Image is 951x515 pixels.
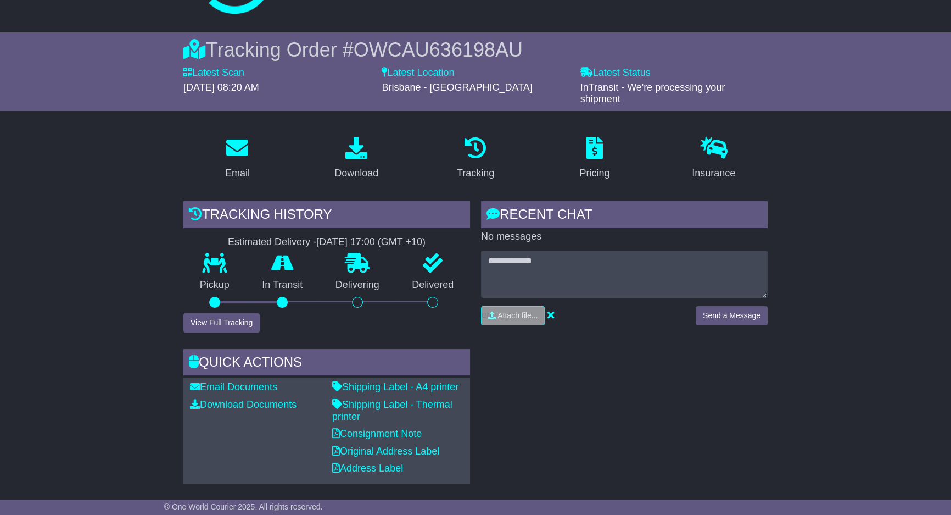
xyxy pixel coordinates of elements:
[481,231,768,243] p: No messages
[579,166,609,181] div: Pricing
[332,399,452,422] a: Shipping Label - Thermal printer
[183,38,768,62] div: Tracking Order #
[190,399,297,410] a: Download Documents
[396,279,471,291] p: Delivered
[332,381,458,392] a: Shipping Label - A4 printer
[316,236,426,248] div: [DATE] 17:00 (GMT +10)
[332,446,439,457] a: Original Address Label
[319,279,396,291] p: Delivering
[572,133,617,185] a: Pricing
[382,67,454,79] label: Latest Location
[692,166,735,181] div: Insurance
[218,133,257,185] a: Email
[580,82,725,105] span: InTransit - We're processing your shipment
[183,279,246,291] p: Pickup
[685,133,742,185] a: Insurance
[450,133,501,185] a: Tracking
[183,313,260,333] button: View Full Tracking
[382,82,532,93] span: Brisbane - [GEOGRAPHIC_DATA]
[481,201,768,231] div: RECENT CHAT
[164,502,323,511] span: © One World Courier 2025. All rights reserved.
[183,82,259,93] span: [DATE] 08:20 AM
[457,166,494,181] div: Tracking
[183,236,470,248] div: Estimated Delivery -
[334,166,378,181] div: Download
[190,381,277,392] a: Email Documents
[696,306,768,325] button: Send a Message
[332,428,422,439] a: Consignment Note
[225,166,250,181] div: Email
[354,38,523,61] span: OWCAU636198AU
[580,67,651,79] label: Latest Status
[327,133,385,185] a: Download
[183,349,470,379] div: Quick Actions
[246,279,320,291] p: In Transit
[332,463,403,474] a: Address Label
[183,201,470,231] div: Tracking history
[183,67,244,79] label: Latest Scan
